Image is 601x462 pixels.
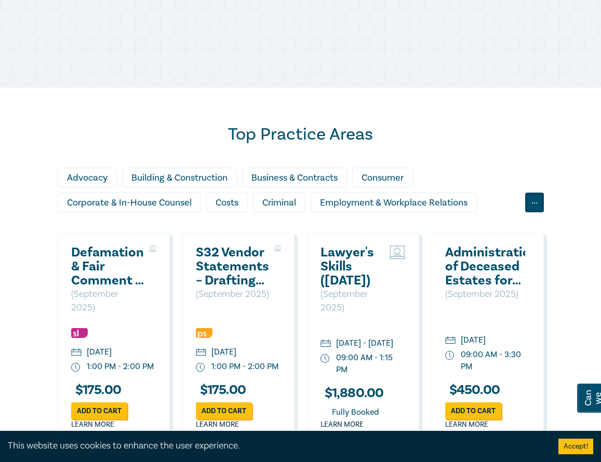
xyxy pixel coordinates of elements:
[242,168,347,187] div: Business & Contracts
[320,246,384,288] a: Lawyer's Skills ([DATE])
[196,402,252,419] a: Add to cart
[445,383,500,397] h3: $ 450.00
[461,349,530,373] div: 09:00 AM - 3:30 PM
[71,383,122,397] h3: $ 175.00
[71,419,114,430] a: Learn more
[58,124,544,145] h2: Top Practice Areas
[525,193,544,212] div: ...
[71,288,144,315] p: ( September 2025 )
[558,439,593,454] button: Accept cookies
[71,328,88,338] img: Substantive Law
[58,218,101,237] div: Ethics
[445,419,488,430] a: Learn more
[352,168,413,187] div: Consumer
[106,218,152,237] div: Family
[58,168,117,187] div: Advocacy
[445,288,525,301] p: ( September 2025 )
[445,336,456,346] img: calendar
[196,288,269,301] p: ( September 2025 )
[8,439,543,453] div: This website uses cookies to enhance the user experience.
[196,246,269,288] a: S32 Vendor Statements – Drafting for Risk, Clarity & Compliance
[71,246,144,288] a: Defamation & Fair Comment – Drawing the Legal Line
[311,193,477,212] div: Employment & Workplace Relations
[320,339,331,349] img: calendar
[58,193,201,212] div: Corporate & In-House Counsel
[196,328,212,338] img: Professional Skills
[196,363,205,372] img: watch
[71,402,127,419] a: Add to cart
[87,361,154,373] div: 1:00 PM - 2:00 PM
[196,383,246,397] h3: $ 175.00
[389,246,406,259] img: Live Stream
[320,386,384,400] h3: $ 1,880.00
[71,348,82,358] img: calendar
[274,246,281,251] img: Live Stream
[445,246,525,288] a: Administration of Deceased Estates for Legal Support Staff ([DATE])
[320,354,330,363] img: watch
[157,218,296,237] div: Finance, Tax, Superannuation
[461,334,486,346] div: [DATE]
[211,346,236,358] div: [DATE]
[320,405,390,419] div: Fully Booked
[196,419,239,430] a: Learn more
[87,346,112,358] div: [DATE]
[301,218,429,237] div: Government, Privacy & FOI
[196,348,206,358] img: calendar
[206,193,248,212] div: Costs
[320,419,364,430] a: Learn more
[336,352,406,376] div: 09:00 AM - 1:15 PM
[253,193,305,212] div: Criminal
[445,351,455,360] img: watch
[71,363,81,372] img: watch
[320,288,384,315] p: ( September 2025 )
[122,168,237,187] div: Building & Construction
[211,361,278,373] div: 1:00 PM - 2:00 PM
[445,402,501,419] a: Add to cart
[336,337,393,349] div: [DATE] - [DATE]
[149,246,156,251] img: Live Stream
